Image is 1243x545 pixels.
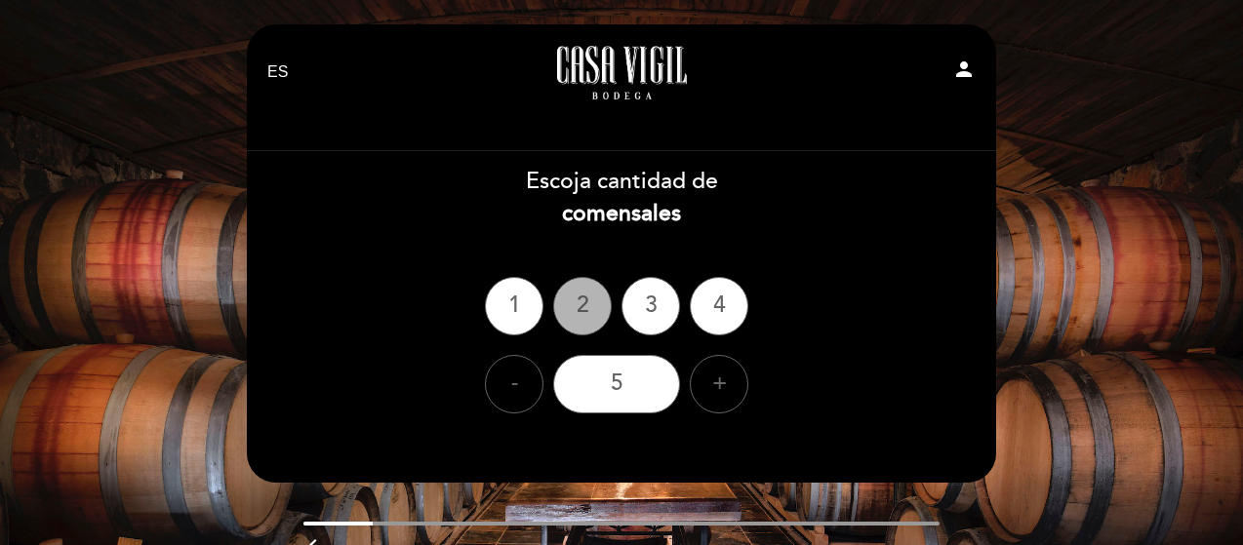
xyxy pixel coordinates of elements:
button: person [952,58,976,88]
div: 1 [485,277,543,335]
div: 2 [553,277,612,335]
div: - [485,355,543,413]
div: 5 [553,355,680,413]
div: 3 [621,277,680,335]
div: Escoja cantidad de [246,166,997,230]
div: + [690,355,748,413]
i: person [952,58,976,81]
div: 4 [690,277,748,335]
a: Casa Vigil - Restaurante [500,46,743,99]
b: comensales [562,200,681,227]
